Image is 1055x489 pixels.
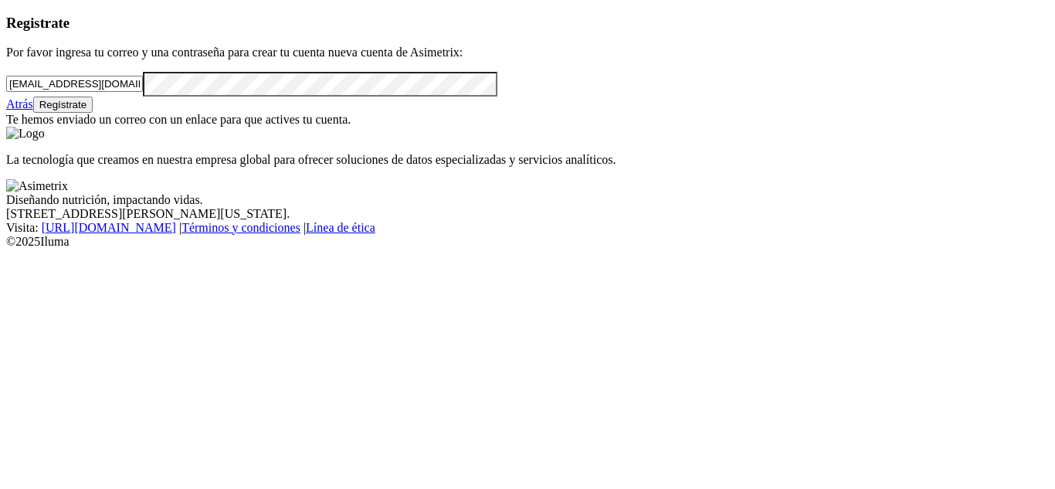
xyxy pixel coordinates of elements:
div: Te hemos enviado un correo con un enlace para que actives tu cuenta. [6,113,1049,127]
p: La tecnología que creamos en nuestra empresa global para ofrecer soluciones de datos especializad... [6,153,1049,167]
div: [STREET_ADDRESS][PERSON_NAME][US_STATE]. [6,207,1049,221]
div: © 2025 Iluma [6,235,1049,249]
div: Diseñando nutrición, impactando vidas. [6,193,1049,207]
img: Logo [6,127,45,141]
a: [URL][DOMAIN_NAME] [42,221,176,234]
img: Asimetrix [6,179,68,193]
p: Por favor ingresa tu correo y una contraseña para crear tu cuenta nueva cuenta de Asimetrix: [6,46,1049,59]
a: Términos y condiciones [181,221,300,234]
button: Regístrate [33,97,93,113]
div: Visita : | | [6,221,1049,235]
input: Tu correo [6,76,143,92]
a: Línea de ética [306,221,375,234]
a: Atrás [6,97,33,110]
h3: Registrate [6,15,1049,32]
